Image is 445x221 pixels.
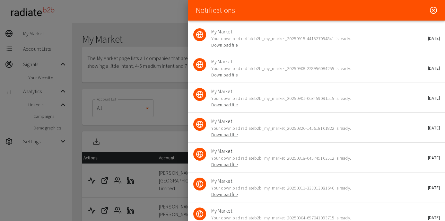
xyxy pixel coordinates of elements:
a: Download file [211,102,238,108]
span: [DATE] [428,36,440,41]
p: Your download radiateb2b_my_market_20250826-145618101822 is ready. [211,125,430,138]
p: Your download radiateb2b_my_market_20250811-333313081640 is ready. [211,185,430,198]
span: My Market [211,87,430,95]
span: My Market [211,117,430,125]
span: [DATE] [428,216,440,220]
p: Your download radiateb2b_my_market_20250818-045749103512 is ready. [211,155,430,168]
span: [DATE] [428,186,440,190]
a: Download file [211,162,238,167]
p: Your download radiateb2b_my_market_20250901-063459091515 is ready. [211,95,430,108]
p: Your download radiateb2b_my_market_20250915-441527094841 is ready. [211,35,430,48]
span: My Market [211,147,430,155]
span: [DATE] [428,126,440,130]
a: Download file [211,191,238,197]
span: [DATE] [428,96,440,101]
a: Download file [211,72,238,78]
p: Your download radiateb2b_my_market_20250908-228956084255 is ready. [211,65,430,78]
span: My Market [211,177,430,185]
span: [DATE] [428,156,440,160]
h2: Notifications [196,6,235,15]
span: My Market [211,57,430,65]
a: Download file [211,132,238,137]
span: My Market [211,207,430,215]
span: [DATE] [428,66,440,71]
a: Download file [211,42,238,48]
span: My Market [211,28,430,35]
